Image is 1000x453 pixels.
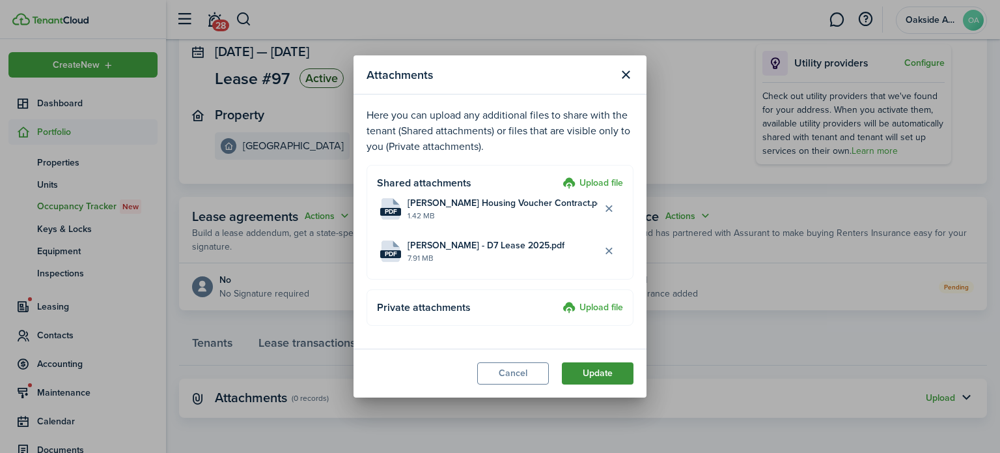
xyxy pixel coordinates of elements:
[408,252,598,264] file-size: 7.91 MB
[477,362,549,385] button: Cancel
[380,208,401,216] file-extension: pdf
[598,241,620,263] button: Delete file
[598,198,620,220] button: Delete file
[408,196,598,210] span: [PERSON_NAME] Housing Voucher Contract.pdf
[377,175,558,191] h4: Shared attachments
[380,241,401,262] file-icon: File
[562,362,633,385] button: Update
[377,300,558,315] h4: Private attachments
[380,198,401,220] file-icon: File
[408,210,598,222] file-size: 1.42 MB
[367,62,611,87] modal-title: Attachments
[408,239,564,252] span: [PERSON_NAME] - D7 Lease 2025.pdf
[367,108,633,154] p: Here you can upload any additional files to share with the tenant (Shared attachments) or files t...
[380,250,401,258] file-extension: pdf
[615,64,637,86] button: Close modal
